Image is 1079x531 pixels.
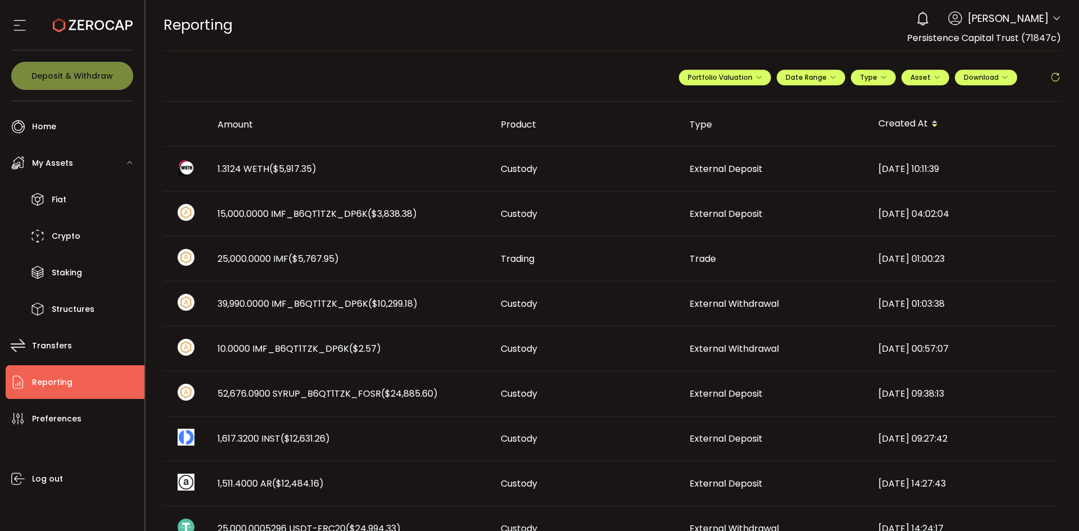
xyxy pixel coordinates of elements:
[208,118,492,131] div: Amount
[869,387,1058,400] div: [DATE] 09:38:13
[368,207,417,220] span: ($3,838.38)
[690,297,779,310] span: External Withdrawal
[178,339,194,356] img: zuPXiwguUFiBOIQyqLOiXsnnNitlx7q4LCwEbLHADjIpTka+Lip0HH8D0VTrd02z+wEAAAAASUVORK5CYII=
[964,72,1008,82] span: Download
[178,159,194,176] img: weth_portfolio.png
[52,228,80,244] span: Crypto
[178,474,194,491] img: ar_portfolio.png
[501,162,537,175] span: Custody
[901,70,949,85] button: Asset
[178,429,194,446] img: inst_portfolio.png
[32,411,81,427] span: Preferences
[349,342,381,355] span: ($2.57)
[492,118,681,131] div: Product
[11,62,133,90] button: Deposit & Withdraw
[32,338,72,354] span: Transfers
[501,207,537,220] span: Custody
[52,301,94,317] span: Structures
[910,72,931,82] span: Asset
[164,15,233,35] span: Reporting
[269,162,316,175] span: ($5,917.35)
[955,70,1017,85] button: Download
[501,297,537,310] span: Custody
[288,252,339,265] span: ($5,767.95)
[688,72,762,82] span: Portfolio Valuation
[690,387,763,400] span: External Deposit
[32,155,73,171] span: My Assets
[501,477,537,490] span: Custody
[280,432,330,445] span: ($12,631.26)
[368,297,418,310] span: ($10,299.18)
[869,477,1058,490] div: [DATE] 14:27:43
[217,387,438,400] span: 52,676.0900 SYRUP_B6QT1TZK_FOSR
[869,115,1058,134] div: Created At
[32,374,72,391] span: Reporting
[690,477,763,490] span: External Deposit
[869,252,1058,265] div: [DATE] 01:00:23
[869,297,1058,310] div: [DATE] 01:03:38
[217,252,339,265] span: 25,000.0000 IMF
[217,342,381,355] span: 10.0000 IMF_B6QT1TZK_DP6K
[217,207,417,220] span: 15,000.0000 IMF_B6QT1TZK_DP6K
[968,11,1049,26] span: [PERSON_NAME]
[178,249,194,266] img: zuPXiwguUFiBOIQyqLOiXsnnNitlx7q4LCwEbLHADjIpTka+Lip0HH8D0VTrd02z+wEAAAAASUVORK5CYII=
[860,72,887,82] span: Type
[690,342,779,355] span: External Withdrawal
[217,297,418,310] span: 39,990.0000 IMF_B6QT1TZK_DP6K
[272,477,324,490] span: ($12,484.16)
[869,342,1058,355] div: [DATE] 00:57:07
[907,31,1061,44] span: Persistence Capital Trust (71847c)
[777,70,845,85] button: Date Range
[178,294,194,311] img: zuPXiwguUFiBOIQyqLOiXsnnNitlx7q4LCwEbLHADjIpTka+Lip0HH8D0VTrd02z+wEAAAAASUVORK5CYII=
[690,252,716,265] span: Trade
[217,432,330,445] span: 1,617.3200 INST
[869,162,1058,175] div: [DATE] 10:11:39
[52,265,82,281] span: Staking
[690,207,763,220] span: External Deposit
[869,432,1058,445] div: [DATE] 09:27:42
[217,162,316,175] span: 1.3124 WETH
[31,72,113,80] span: Deposit & Withdraw
[217,477,324,490] span: 1,511.4000 AR
[381,387,438,400] span: ($24,885.60)
[178,204,194,221] img: zuPXiwguUFiBOIQyqLOiXsnnNitlx7q4LCwEbLHADjIpTka+Lip0HH8D0VTrd02z+wEAAAAASUVORK5CYII=
[501,342,537,355] span: Custody
[32,471,63,487] span: Log out
[32,119,56,135] span: Home
[851,70,896,85] button: Type
[869,207,1058,220] div: [DATE] 04:02:04
[786,72,836,82] span: Date Range
[501,387,537,400] span: Custody
[690,432,763,445] span: External Deposit
[681,118,869,131] div: Type
[948,410,1079,531] iframe: Chat Widget
[501,432,537,445] span: Custody
[178,384,194,401] img: zuPXiwguUFiBOIQyqLOiXsnnNitlx7q4LCwEbLHADjIpTka+Lip0HH8D0VTrd02z+wEAAAAASUVORK5CYII=
[690,162,763,175] span: External Deposit
[679,70,771,85] button: Portfolio Valuation
[52,192,66,208] span: Fiat
[501,252,534,265] span: Trading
